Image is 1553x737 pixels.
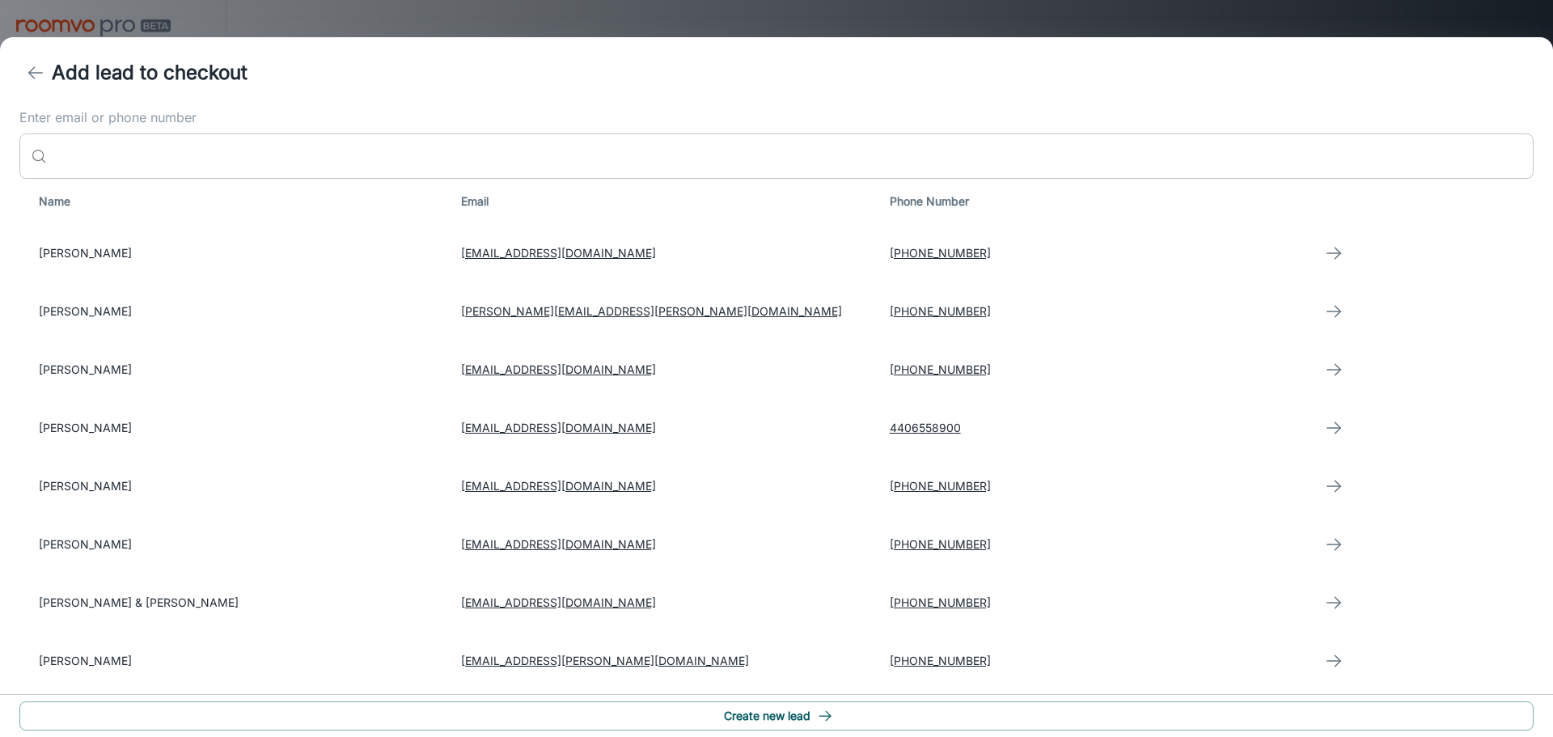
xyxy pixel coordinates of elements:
a: [PHONE_NUMBER] [890,654,991,667]
a: [PHONE_NUMBER] [890,304,991,318]
td: [PERSON_NAME] [19,632,448,690]
th: Name [19,179,448,224]
a: [PHONE_NUMBER] [890,537,991,551]
td: [PERSON_NAME] [19,515,448,574]
td: [PERSON_NAME] [19,457,448,515]
a: [EMAIL_ADDRESS][DOMAIN_NAME] [461,537,656,551]
a: [EMAIL_ADDRESS][DOMAIN_NAME] [461,421,656,434]
td: [PERSON_NAME] [19,224,448,282]
td: [PERSON_NAME] [19,282,448,341]
a: [PHONE_NUMBER] [890,246,991,260]
a: 4406558900 [890,421,961,434]
button: back [19,57,52,89]
th: Phone Number [877,179,1305,224]
a: [EMAIL_ADDRESS][PERSON_NAME][DOMAIN_NAME] [461,654,749,667]
a: [PHONE_NUMBER] [890,595,991,609]
td: [PERSON_NAME] [19,341,448,399]
a: [PHONE_NUMBER] [890,479,991,493]
button: Create new lead [19,701,1534,731]
a: [EMAIL_ADDRESS][DOMAIN_NAME] [461,362,656,376]
a: [PERSON_NAME][EMAIL_ADDRESS][PERSON_NAME][DOMAIN_NAME] [461,304,842,318]
a: [EMAIL_ADDRESS][DOMAIN_NAME] [461,595,656,609]
a: [PHONE_NUMBER] [890,362,991,376]
label: Enter email or phone number [19,108,1534,127]
th: Email [448,179,877,224]
h4: Add lead to checkout [52,58,248,87]
a: [EMAIL_ADDRESS][DOMAIN_NAME] [461,479,656,493]
td: [PERSON_NAME] & [PERSON_NAME] [19,574,448,632]
a: [EMAIL_ADDRESS][DOMAIN_NAME] [461,246,656,260]
td: [PERSON_NAME] [19,399,448,457]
